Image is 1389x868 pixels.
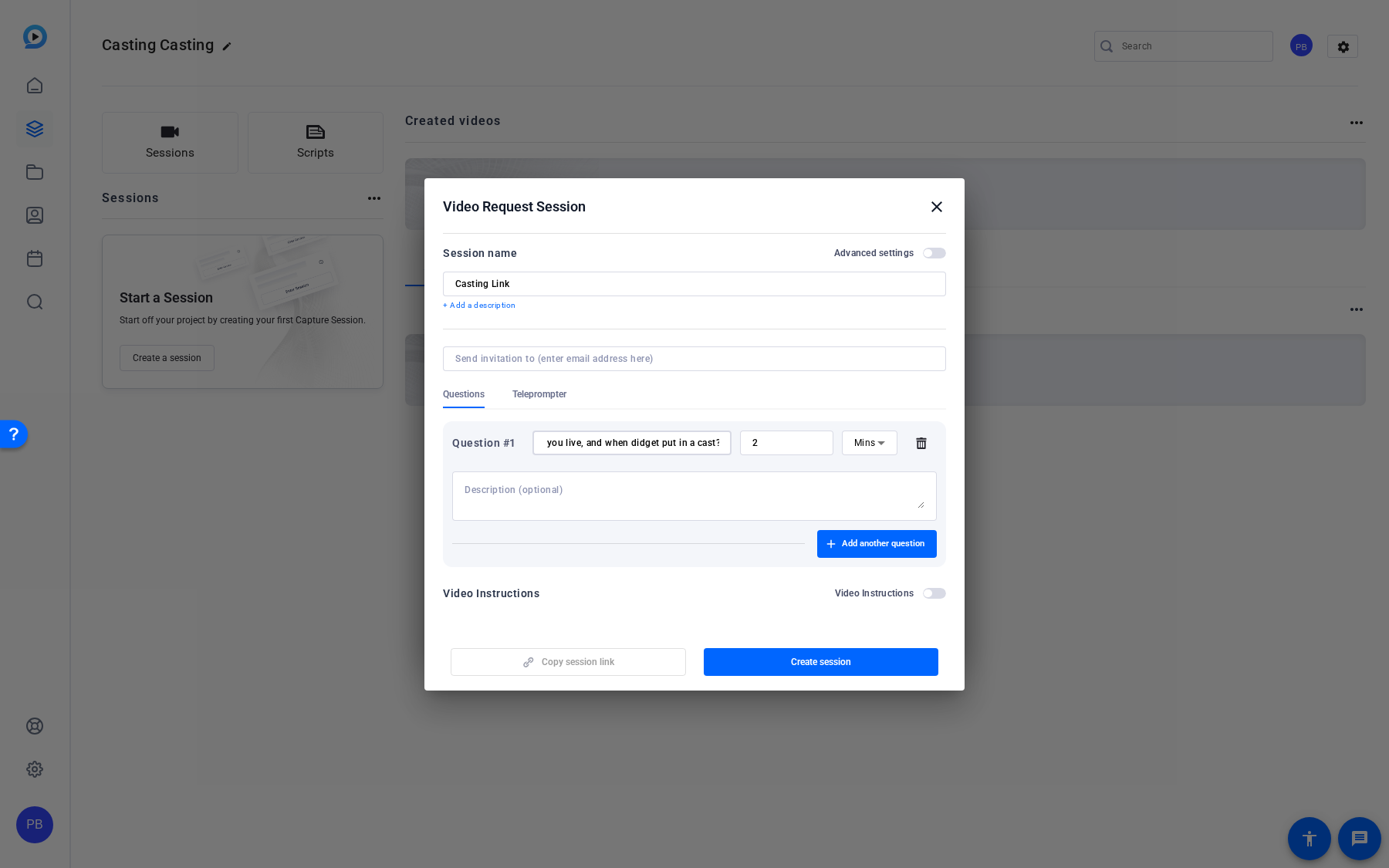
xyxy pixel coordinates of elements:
h2: Video Instructions [835,587,914,599]
p: + Add a description [443,299,946,312]
mat-icon: close [928,198,946,216]
input: Time [752,437,821,449]
span: Create session [791,656,851,668]
div: Video Request Session [443,198,946,216]
input: Send invitation to (enter email address here) [455,353,928,365]
input: Enter your question here [545,437,719,449]
div: Video Instructions [443,584,539,603]
span: Teleprompter [512,388,566,400]
input: Enter Session Name [455,278,934,290]
span: Questions [443,388,485,400]
div: Question #1 [452,434,524,452]
button: Add another question [817,530,937,558]
h2: Advanced settings [834,247,914,259]
div: Session name [443,244,517,262]
span: Add another question [842,538,924,550]
button: Create session [704,648,939,676]
span: Mins [854,437,876,448]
